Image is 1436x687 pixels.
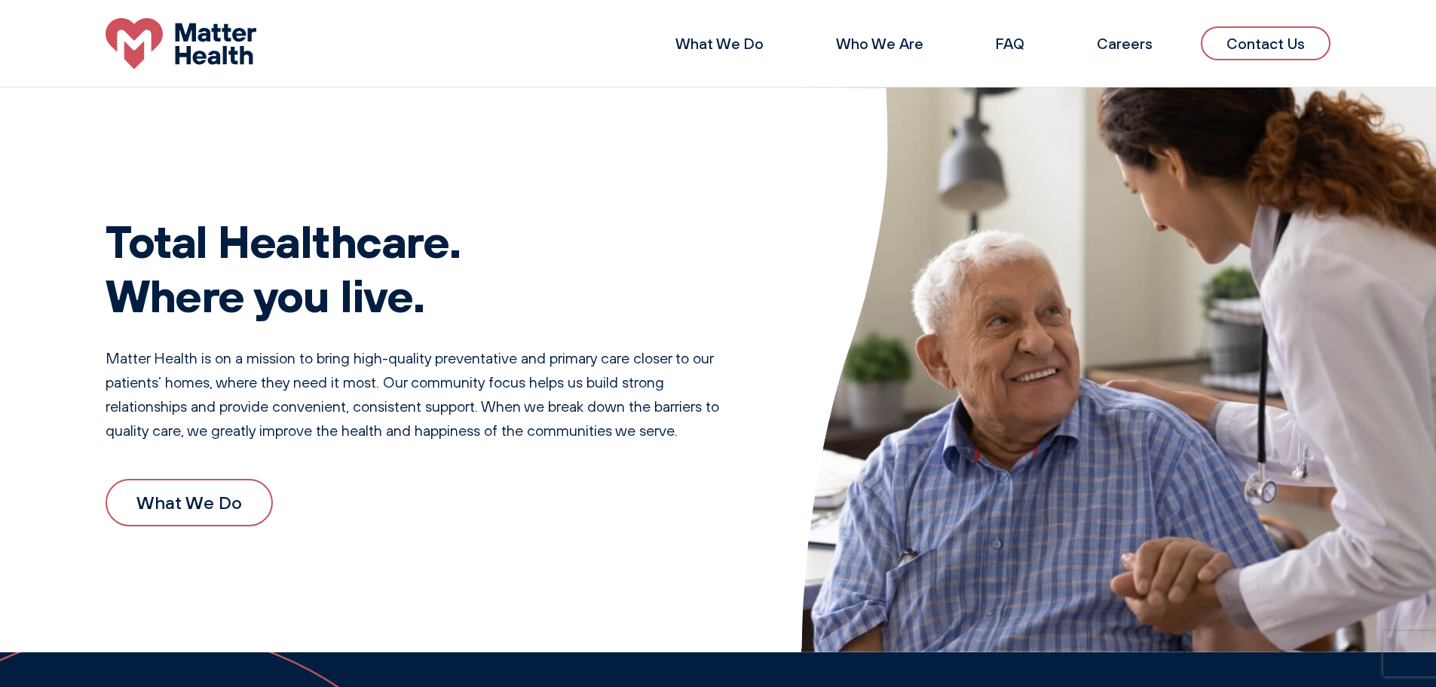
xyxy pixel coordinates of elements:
[836,34,923,53] a: Who We Are
[1097,34,1153,53] a: Careers
[106,346,741,443] p: Matter Health is on a mission to bring high-quality preventative and primary care closer to our p...
[106,479,273,526] a: What We Do
[106,213,741,322] h1: Total Healthcare. Where you live.
[675,34,764,53] a: What We Do
[996,34,1024,53] a: FAQ
[1201,26,1330,60] a: Contact Us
